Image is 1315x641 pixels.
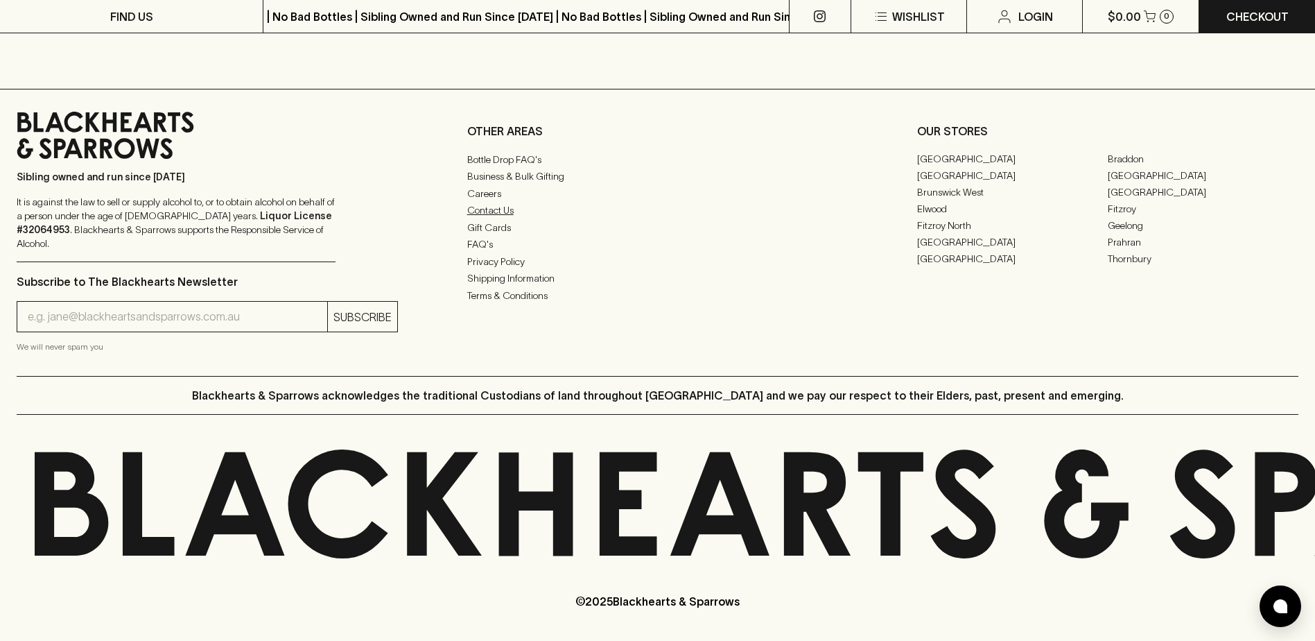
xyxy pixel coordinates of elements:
a: Thornbury [1108,250,1298,267]
input: e.g. jane@blackheartsandsparrows.com.au [28,306,327,328]
a: Privacy Policy [467,253,848,270]
a: Fitzroy [1108,200,1298,217]
p: It is against the law to sell or supply alcohol to, or to obtain alcohol on behalf of a person un... [17,195,336,250]
a: Shipping Information [467,270,848,287]
p: 0 [1164,12,1169,20]
p: SUBSCRIBE [333,309,392,325]
img: bubble-icon [1273,599,1287,613]
p: We will never spam you [17,340,398,354]
a: Fitzroy North [917,217,1108,234]
a: Bottle Drop FAQ's [467,151,848,168]
a: [GEOGRAPHIC_DATA] [917,167,1108,184]
p: OTHER AREAS [467,123,848,139]
p: FIND US [110,8,153,25]
a: [GEOGRAPHIC_DATA] [917,151,1108,167]
a: [GEOGRAPHIC_DATA] [1108,184,1298,200]
p: Wishlist [892,8,945,25]
button: SUBSCRIBE [328,302,397,332]
a: FAQ's [467,236,848,253]
a: Braddon [1108,151,1298,167]
a: Elwood [917,200,1108,217]
a: Contact Us [467,202,848,219]
p: $0.00 [1108,8,1141,25]
a: Geelong [1108,217,1298,234]
a: Brunswick West [917,184,1108,200]
a: Business & Bulk Gifting [467,168,848,185]
p: Subscribe to The Blackhearts Newsletter [17,273,398,290]
a: [GEOGRAPHIC_DATA] [1108,167,1298,184]
p: Sibling owned and run since [DATE] [17,170,336,184]
p: Checkout [1226,8,1289,25]
p: Blackhearts & Sparrows acknowledges the traditional Custodians of land throughout [GEOGRAPHIC_DAT... [192,387,1124,404]
a: Careers [467,185,848,202]
a: Terms & Conditions [467,287,848,304]
a: [GEOGRAPHIC_DATA] [917,234,1108,250]
p: OUR STORES [917,123,1298,139]
a: [GEOGRAPHIC_DATA] [917,250,1108,267]
p: Login [1018,8,1053,25]
a: Prahran [1108,234,1298,250]
a: Gift Cards [467,219,848,236]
